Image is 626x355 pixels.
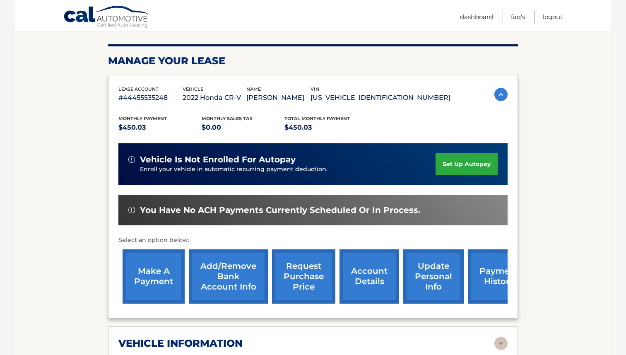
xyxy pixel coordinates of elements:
a: account details [339,249,399,304]
span: name [246,86,261,92]
span: Total Monthly Payment [284,116,350,121]
span: vehicle is not enrolled for autopay [140,155,296,165]
span: Monthly Payment [118,116,167,121]
span: Monthly sales Tax [202,116,253,121]
a: make a payment [123,249,185,304]
p: #44455535248 [118,92,183,104]
span: You have no ACH payments currently scheduled or in process. [140,205,420,215]
p: [PERSON_NAME] [246,92,311,104]
a: payment history [468,249,530,304]
a: set up autopay [436,153,498,175]
h2: Manage Your Lease [108,55,518,67]
a: Dashboard [460,10,493,24]
img: alert-white.svg [128,207,135,213]
a: update personal info [403,249,464,304]
p: $0.00 [202,122,285,133]
img: accordion-rest.svg [494,337,508,350]
span: vehicle [183,86,203,92]
span: lease account [118,86,159,92]
a: Cal Automotive [63,5,150,29]
a: FAQ's [511,10,525,24]
p: [US_VEHICLE_IDENTIFICATION_NUMBER] [311,92,450,104]
p: 2022 Honda CR-V [183,92,247,104]
p: Select an option below: [118,235,508,245]
img: accordion-active.svg [494,88,508,101]
a: Logout [543,10,563,24]
img: alert-white.svg [128,156,135,163]
a: Add/Remove bank account info [189,249,268,304]
p: Enroll your vehicle in automatic recurring payment deduction. [140,165,436,174]
span: vin [311,86,319,92]
p: $450.03 [284,122,368,133]
p: $450.03 [118,122,202,133]
a: request purchase price [272,249,335,304]
h2: vehicle information [118,337,243,350]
